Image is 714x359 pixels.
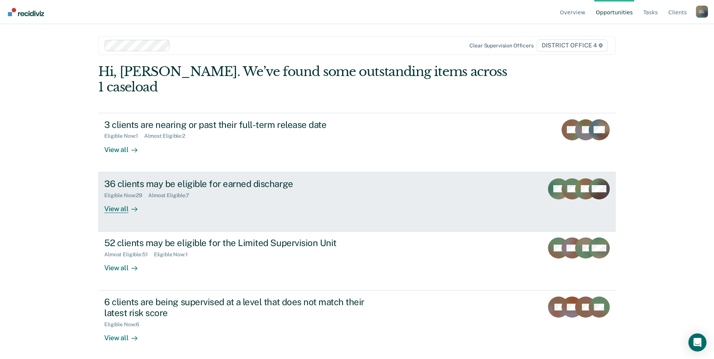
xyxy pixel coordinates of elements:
div: Eligible Now : 1 [154,251,194,258]
a: 36 clients may be eligible for earned dischargeEligible Now:29Almost Eligible:7View all [98,172,616,231]
div: 3 clients are nearing or past their full-term release date [104,119,368,130]
div: Eligible Now : 1 [104,133,144,139]
div: D L [696,6,708,18]
div: View all [104,258,146,272]
div: View all [104,198,146,213]
div: Hi, [PERSON_NAME]. We’ve found some outstanding items across 1 caseload [98,64,512,95]
div: 36 clients may be eligible for earned discharge [104,178,368,189]
div: Almost Eligible : 2 [144,133,191,139]
div: 6 clients are being supervised at a level that does not match their latest risk score [104,297,368,318]
div: 52 clients may be eligible for the Limited Supervision Unit [104,237,368,248]
a: 52 clients may be eligible for the Limited Supervision UnitAlmost Eligible:51Eligible Now:1View all [98,231,616,291]
div: Almost Eligible : 51 [104,251,154,258]
div: Open Intercom Messenger [688,333,706,351]
div: Eligible Now : 29 [104,192,148,199]
button: Profile dropdown button [696,6,708,18]
div: Eligible Now : 6 [104,321,145,328]
div: Almost Eligible : 7 [148,192,195,199]
a: 3 clients are nearing or past their full-term release dateEligible Now:1Almost Eligible:2View all [98,113,616,172]
div: View all [104,328,146,342]
div: Clear supervision officers [469,43,533,49]
div: View all [104,139,146,154]
img: Recidiviz [8,8,44,16]
span: DISTRICT OFFICE 4 [537,40,608,52]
